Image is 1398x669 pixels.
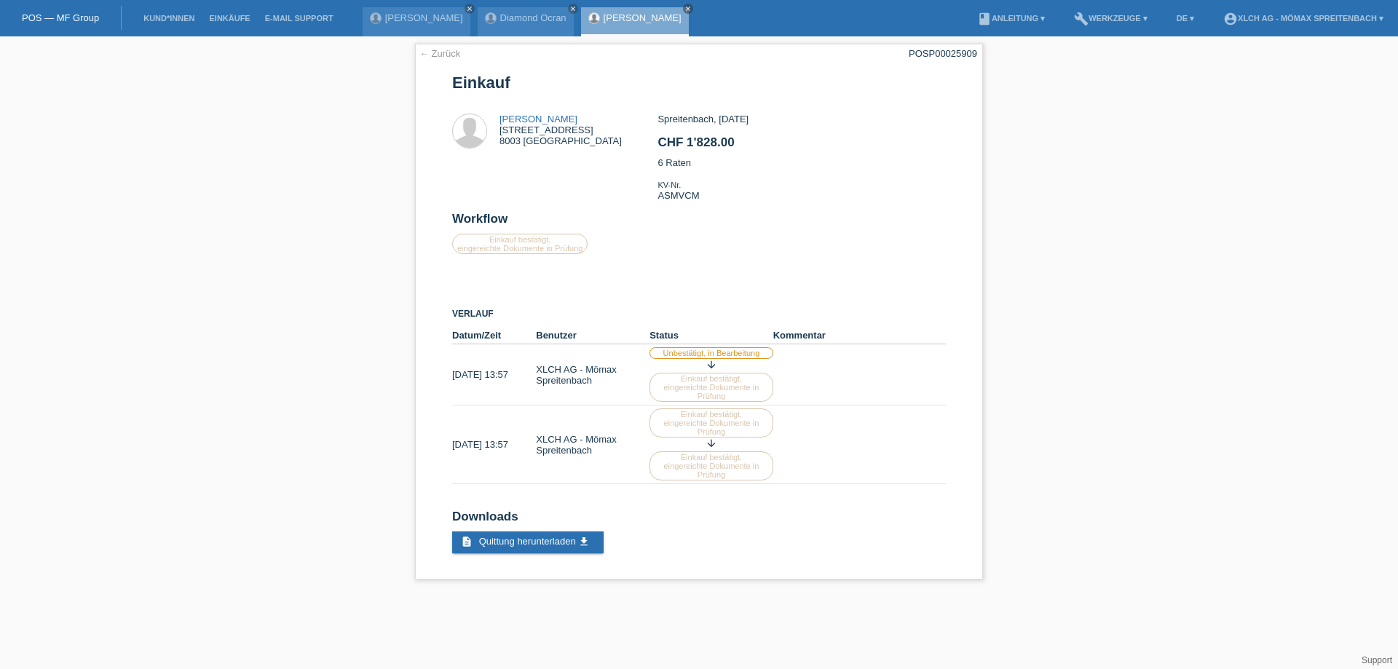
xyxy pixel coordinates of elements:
[684,5,692,12] i: close
[1067,14,1155,23] a: buildWerkzeuge ▾
[202,14,257,23] a: Einkäufe
[1216,14,1391,23] a: account_circleXLCH AG - Mömax Spreitenbach ▾
[479,536,576,547] span: Quittung herunterladen
[1074,12,1089,26] i: build
[136,14,202,23] a: Kund*innen
[569,5,577,12] i: close
[536,327,649,344] th: Benutzer
[657,114,945,212] div: Spreitenbach, [DATE] 6 Raten ASMVCM
[578,536,590,547] i: get_app
[683,4,693,14] a: close
[465,4,475,14] a: close
[452,344,536,405] td: [DATE] 13:57
[461,536,473,547] i: description
[706,438,717,449] i: arrow_downward
[649,347,773,359] label: Unbestätigt, in Bearbeitung
[536,405,649,484] td: XLCH AG - Mömax Spreitenbach
[466,5,473,12] i: close
[909,48,977,59] div: POSP00025909
[1362,655,1392,665] a: Support
[258,14,341,23] a: E-Mail Support
[1169,14,1201,23] a: DE ▾
[773,327,946,344] th: Kommentar
[452,405,536,484] td: [DATE] 13:57
[452,74,946,92] h1: Einkauf
[536,344,649,405] td: XLCH AG - Mömax Spreitenbach
[649,451,773,480] label: Einkauf bestätigt, eingereichte Dokumente in Prüfung
[452,309,946,320] h3: Verlauf
[649,408,773,438] label: Einkauf bestätigt, eingereichte Dokumente in Prüfung
[500,12,566,23] a: Diamond Ocran
[604,12,682,23] a: [PERSON_NAME]
[499,114,577,124] a: [PERSON_NAME]
[452,212,946,234] h2: Workflow
[452,510,946,531] h2: Downloads
[452,327,536,344] th: Datum/Zeit
[385,12,463,23] a: [PERSON_NAME]
[657,135,945,157] h2: CHF 1'828.00
[568,4,578,14] a: close
[649,373,773,402] label: Einkauf bestätigt, eingereichte Dokumente in Prüfung
[419,48,460,59] a: ← Zurück
[1223,12,1238,26] i: account_circle
[657,181,681,189] span: KV-Nr.
[649,327,773,344] th: Status
[499,114,622,146] div: [STREET_ADDRESS] 8003 [GEOGRAPHIC_DATA]
[452,531,604,553] a: description Quittung herunterladen get_app
[706,359,717,371] i: arrow_downward
[970,14,1052,23] a: bookAnleitung ▾
[977,12,992,26] i: book
[22,12,99,23] a: POS — MF Group
[452,234,588,254] label: Einkauf bestätigt, eingereichte Dokumente in Prüfung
